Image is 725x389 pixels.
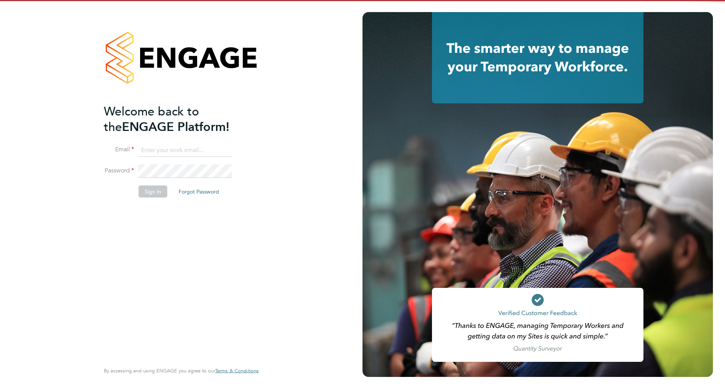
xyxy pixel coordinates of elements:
[104,104,199,134] span: Welcome back to the
[173,186,225,198] button: Forgot Password
[139,143,232,157] input: Enter your work email...
[139,186,167,198] button: Sign In
[104,367,259,374] span: By accessing and using ENGAGE you agree to our
[104,146,134,154] label: Email
[104,103,251,134] h2: ENGAGE Platform!
[104,167,134,175] label: Password
[215,368,259,374] a: Terms & Conditions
